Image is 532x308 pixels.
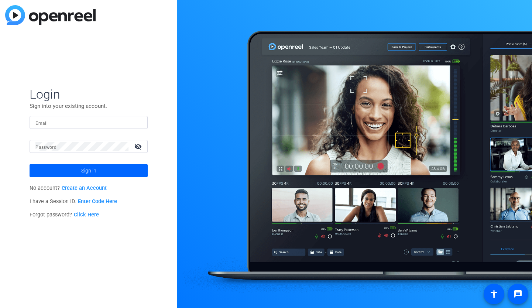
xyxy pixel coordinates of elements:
[490,290,498,298] mat-icon: accessibility
[35,145,56,150] mat-label: Password
[5,5,96,25] img: blue-gradient.svg
[35,118,142,127] input: Enter Email Address
[130,141,148,152] mat-icon: visibility_off
[30,86,148,102] span: Login
[78,198,117,205] a: Enter Code Here
[514,290,522,298] mat-icon: message
[30,212,99,218] span: Forgot password?
[74,212,99,218] a: Click Here
[30,164,148,177] button: Sign in
[30,198,117,205] span: I have a Session ID.
[35,121,48,126] mat-label: Email
[81,161,96,180] span: Sign in
[30,102,148,110] p: Sign into your existing account.
[30,185,107,191] span: No account?
[62,185,107,191] a: Create an Account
